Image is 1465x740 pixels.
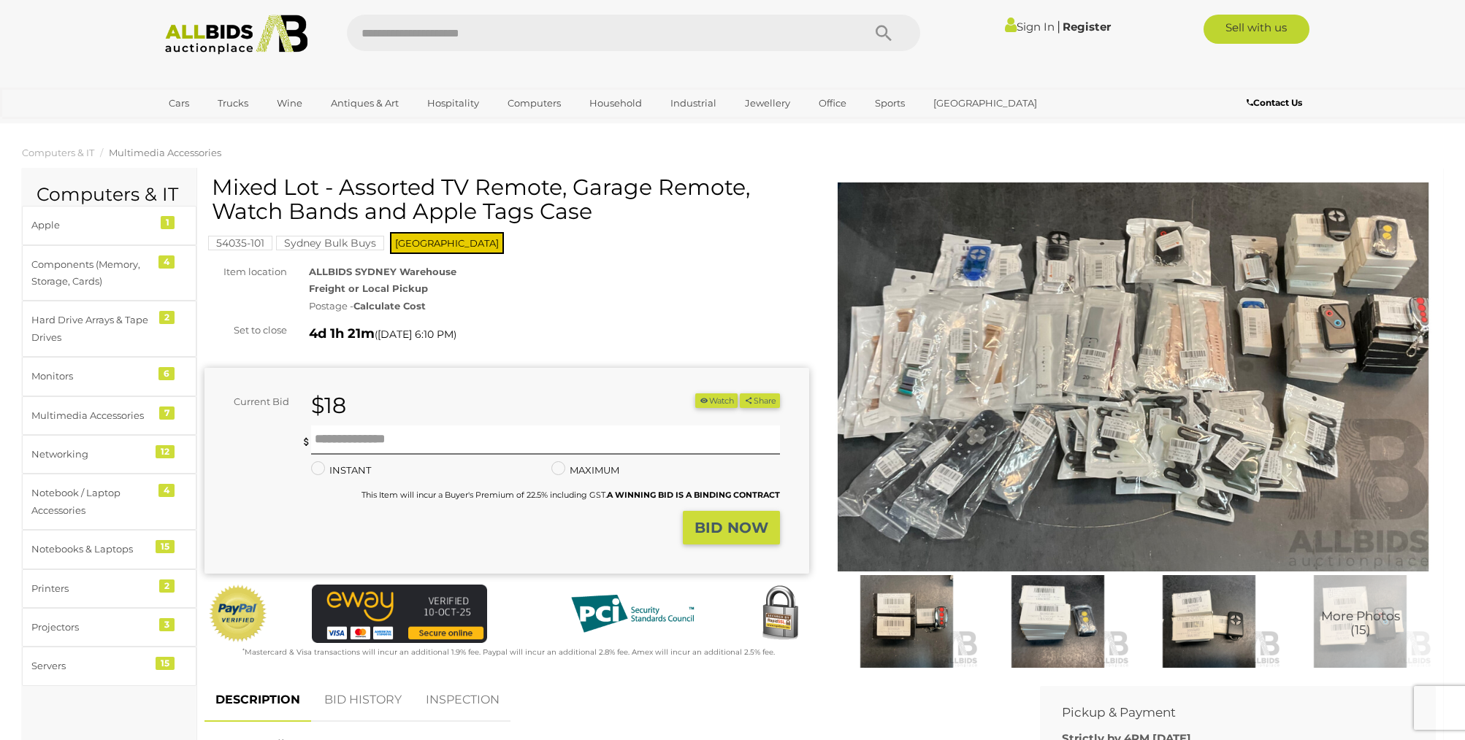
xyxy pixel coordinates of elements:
[418,91,489,115] a: Hospitality
[204,679,311,722] a: DESCRIPTION
[31,541,152,558] div: Notebooks & Laptops
[1005,20,1055,34] a: Sign In
[735,91,800,115] a: Jewellery
[31,619,152,636] div: Projectors
[109,147,221,158] a: Multimedia Accessories
[740,393,780,409] button: Share
[194,322,298,339] div: Set to close
[309,266,456,277] strong: ALLBIDS SYDNEY Warehouse
[559,585,705,643] img: PCI DSS compliant
[309,325,375,342] strong: 4d 1h 21m
[498,91,570,115] a: Computers
[695,519,768,536] strong: BID NOW
[353,300,426,312] strong: Calculate Cost
[208,237,272,249] a: 54035-101
[831,182,1436,572] img: Mixed Lot - Assorted TV Remote, Garage Remote, Watch Bands and Apple Tags Case
[212,175,806,223] h1: Mixed Lot - Assorted TV Remote, Garage Remote, Watch Bands and Apple Tags Case
[194,263,298,280] div: Item location
[156,657,175,670] div: 15
[22,647,196,685] a: Servers 15
[865,91,914,115] a: Sports
[607,490,780,500] b: A WINNING BID IS A BINDING CONTRACT
[1063,20,1111,34] a: Register
[276,236,384,250] mark: Sydney Bulk Buys
[390,232,504,254] span: [GEOGRAPHIC_DATA]
[158,484,175,497] div: 4
[22,301,196,357] a: Hard Drive Arrays & Tape Drives 2
[309,298,809,315] div: Postage -
[158,255,175,269] div: 4
[309,282,428,294] strong: Freight or Local Pickup
[159,406,175,420] div: 7
[161,216,175,229] div: 1
[22,245,196,301] a: Components (Memory, Storage, Cards) 4
[22,206,196,244] a: Apple 1
[22,396,196,435] a: Multimedia Accessories 7
[311,462,371,479] label: INSTANT
[1321,609,1400,636] span: More Photos (15)
[22,474,196,530] a: Notebook / Laptop Accessories 4
[1204,15,1309,44] a: Sell with us
[159,579,175,593] div: 2
[156,445,175,458] div: 12
[661,91,726,115] a: Industrial
[31,485,152,519] div: Notebook / Laptop Accessories
[1247,97,1302,108] b: Contact Us
[809,91,856,115] a: Office
[1137,575,1281,668] img: Mixed Lot - Assorted TV Remote, Garage Remote, Watch Bands and Apple Tags Case
[31,368,152,385] div: Monitors
[847,15,920,51] button: Search
[31,217,152,234] div: Apple
[362,490,780,500] small: This Item will incur a Buyer's Premium of 22.5% including GST.
[22,357,196,396] a: Monitors 6
[695,393,738,409] li: Watch this item
[22,530,196,569] a: Notebooks & Laptops 15
[580,91,651,115] a: Household
[276,237,384,249] a: Sydney Bulk Buys
[1288,575,1432,668] a: More Photos(15)
[37,185,182,205] h2: Computers & IT
[1062,706,1392,720] h2: Pickup & Payment
[22,608,196,647] a: Projectors 3
[267,91,312,115] a: Wine
[208,91,258,115] a: Trucks
[208,236,272,250] mark: 54035-101
[415,679,510,722] a: INSPECTION
[311,392,346,419] strong: $18
[1057,18,1060,34] span: |
[375,328,456,340] span: ( )
[751,585,809,643] img: Secured by Rapid SSL
[208,585,268,643] img: Official PayPal Seal
[22,147,94,158] a: Computers & IT
[157,15,315,55] img: Allbids.com.au
[378,328,454,341] span: [DATE] 6:10 PM
[313,679,413,722] a: BID HISTORY
[204,393,300,410] div: Current Bid
[1288,575,1432,668] img: Mixed Lot - Assorted TV Remote, Garage Remote, Watch Bands and Apple Tags Case
[31,658,152,674] div: Servers
[159,91,199,115] a: Cars
[986,575,1130,668] img: Mixed Lot - Assorted TV Remote, Garage Remote, Watch Bands and Apple Tags Case
[683,511,780,545] button: BID NOW
[321,91,408,115] a: Antiques & Art
[551,462,619,479] label: MAXIMUM
[158,367,175,380] div: 6
[31,256,152,290] div: Components (Memory, Storage, Cards)
[1247,95,1306,111] a: Contact Us
[159,311,175,324] div: 2
[924,91,1047,115] a: [GEOGRAPHIC_DATA]
[835,575,979,668] img: Mixed Lot - Assorted TV Remote, Garage Remote, Watch Bands and Apple Tags Case
[695,393,738,409] button: Watch
[31,446,152,463] div: Networking
[312,585,487,643] img: eWAY Payment Gateway
[31,312,152,346] div: Hard Drive Arrays & Tape Drives
[159,618,175,631] div: 3
[31,407,152,424] div: Multimedia Accessories
[22,435,196,474] a: Networking 12
[156,540,175,553] div: 15
[242,647,775,657] small: Mastercard & Visa transactions will incur an additional 1.9% fee. Paypal will incur an additional...
[22,569,196,608] a: Printers 2
[31,580,152,597] div: Printers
